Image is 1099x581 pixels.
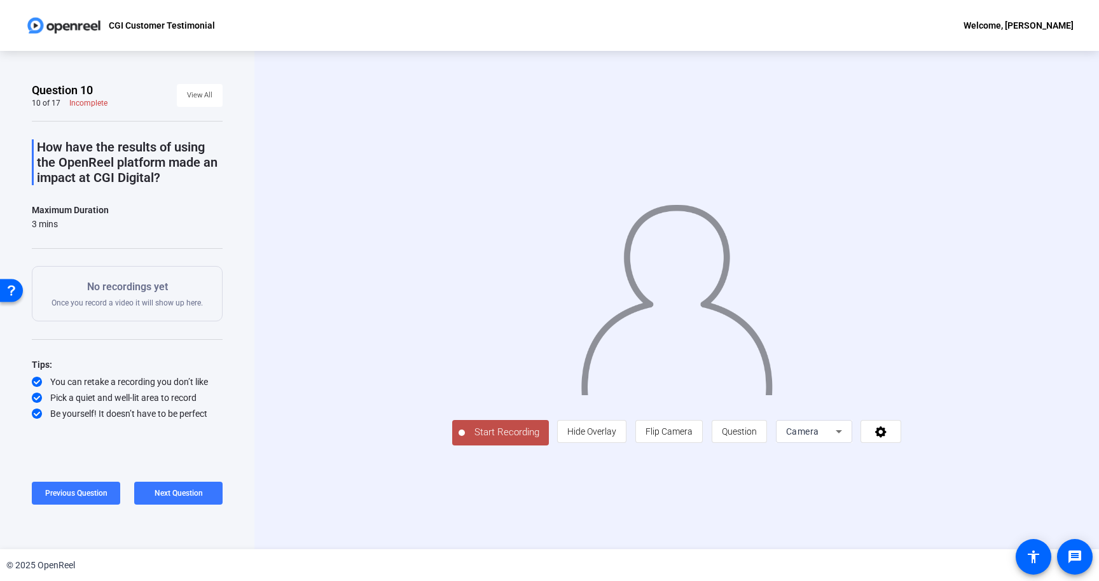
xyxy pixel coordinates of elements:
p: How have the results of using the OpenReel platform made an impact at CGI Digital? [37,139,223,185]
div: Once you record a video it will show up here. [52,279,203,308]
div: Welcome, [PERSON_NAME] [964,18,1074,33]
button: View All [177,84,223,107]
img: overlay [579,193,774,395]
mat-icon: accessibility [1026,549,1041,564]
span: Camera [786,426,819,437]
button: Start Recording [452,420,549,445]
div: Tips: [32,357,223,372]
p: No recordings yet [52,279,203,295]
span: Question 10 [32,83,93,98]
img: OpenReel logo [25,13,102,38]
mat-icon: message [1067,549,1082,564]
button: Next Question [134,482,223,505]
span: Next Question [155,489,203,498]
p: CGI Customer Testimonial [109,18,215,33]
span: Flip Camera [646,426,693,437]
div: 3 mins [32,218,109,230]
button: Flip Camera [635,420,703,443]
span: Hide Overlay [567,426,616,437]
div: You can retake a recording you don’t like [32,375,223,388]
button: Previous Question [32,482,120,505]
div: Be yourself! It doesn’t have to be perfect [32,407,223,420]
div: Incomplete [69,98,107,108]
button: Hide Overlay [557,420,626,443]
div: 10 of 17 [32,98,60,108]
div: Maximum Duration [32,202,109,218]
div: Pick a quiet and well-lit area to record [32,391,223,404]
span: Previous Question [45,489,107,498]
span: View All [187,86,212,105]
button: Question [712,420,767,443]
div: © 2025 OpenReel [6,559,75,572]
span: Start Recording [465,425,549,440]
span: Question [722,426,757,437]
